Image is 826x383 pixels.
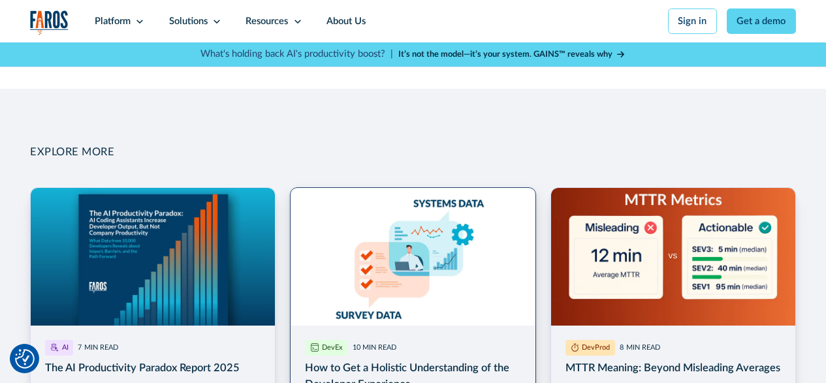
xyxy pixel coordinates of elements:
[398,48,626,61] a: It’s not the model—it’s your system. GAINS™ reveals why
[668,8,717,34] a: Sign in
[95,14,131,29] div: Platform
[169,14,208,29] div: Solutions
[15,349,35,369] button: Cookie Settings
[246,14,288,29] div: Resources
[30,10,69,35] a: home
[200,47,393,61] p: What's holding back AI's productivity boost? |
[30,146,796,159] h2: EXPLORE MORE
[15,349,35,369] img: Revisit consent button
[398,50,612,58] strong: It’s not the model—it’s your system. GAINS™ reveals why
[727,8,796,34] a: Get a demo
[30,10,69,35] img: Logo of the analytics and reporting company Faros.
